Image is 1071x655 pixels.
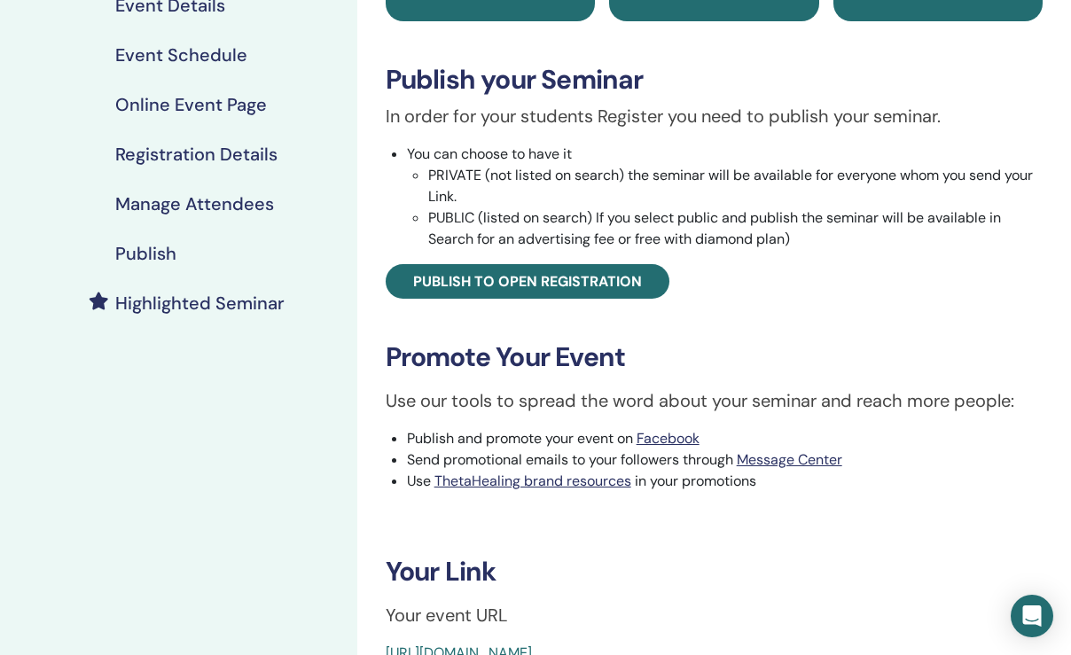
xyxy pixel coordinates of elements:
p: In order for your students Register you need to publish your seminar. [386,103,1043,129]
div: Open Intercom Messenger [1011,595,1053,637]
h3: Your Link [386,556,1043,588]
a: ThetaHealing brand resources [434,472,631,490]
li: Use in your promotions [407,471,1043,492]
h4: Manage Attendees [115,193,274,214]
li: Send promotional emails to your followers through [407,449,1043,471]
h4: Online Event Page [115,94,267,115]
a: Message Center [737,450,842,469]
p: Your event URL [386,602,1043,628]
a: Facebook [637,429,700,448]
h4: Publish [115,243,176,264]
span: Publish to open registration [413,272,642,291]
h4: Registration Details [115,144,278,165]
h3: Promote Your Event [386,341,1043,373]
h3: Publish your Seminar [386,64,1043,96]
h4: Event Schedule [115,44,247,66]
li: Publish and promote your event on [407,428,1043,449]
li: PRIVATE (not listed on search) the seminar will be available for everyone whom you send your Link. [428,165,1043,207]
li: You can choose to have it [407,144,1043,250]
p: Use our tools to spread the word about your seminar and reach more people: [386,387,1043,414]
h4: Highlighted Seminar [115,292,285,314]
li: PUBLIC (listed on search) If you select public and publish the seminar will be available in Searc... [428,207,1043,250]
a: Publish to open registration [386,264,669,299]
